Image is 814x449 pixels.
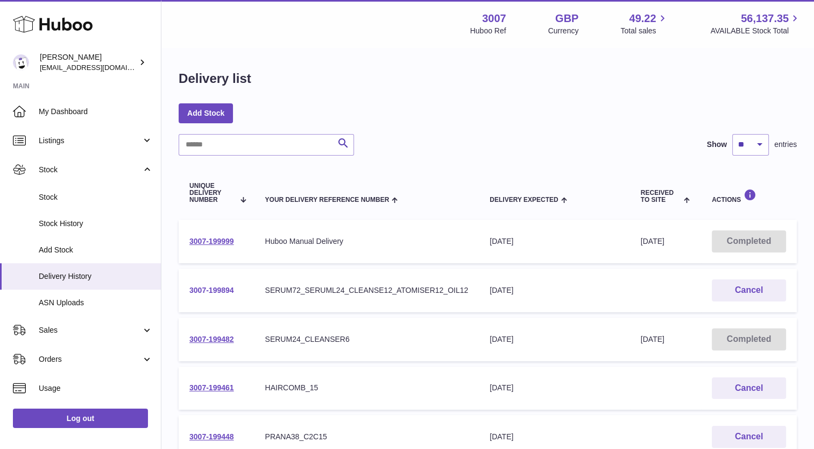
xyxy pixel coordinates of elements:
[39,354,141,364] span: Orders
[179,70,251,87] h1: Delivery list
[548,26,579,36] div: Currency
[710,26,801,36] span: AVAILABLE Stock Total
[39,383,153,394] span: Usage
[39,325,141,335] span: Sales
[555,11,578,26] strong: GBP
[39,245,153,255] span: Add Stock
[13,54,29,71] img: bevmay@maysama.com
[265,334,469,345] div: SERUM24_CLEANSER6
[39,107,153,117] span: My Dashboard
[620,11,668,36] a: 49.22 Total sales
[13,409,148,428] a: Log out
[39,136,141,146] span: Listings
[490,383,619,393] div: [DATE]
[39,271,153,282] span: Delivery History
[620,26,668,36] span: Total sales
[470,26,506,36] div: Huboo Ref
[39,165,141,175] span: Stock
[490,432,619,442] div: [DATE]
[189,383,234,392] a: 3007-199461
[189,237,234,245] a: 3007-199999
[482,11,506,26] strong: 3007
[629,11,656,26] span: 49.22
[189,286,234,294] a: 3007-199894
[189,432,234,441] a: 3007-199448
[712,377,786,399] button: Cancel
[39,192,153,202] span: Stock
[490,197,558,204] span: Delivery Expected
[707,139,727,150] label: Show
[265,285,469,296] div: SERUM72_SERUML24_CLEANSE12_ATOMISER12_OIL12
[641,237,664,245] span: [DATE]
[265,197,390,204] span: Your Delivery Reference Number
[641,335,664,343] span: [DATE]
[189,183,234,204] span: Unique Delivery Number
[40,52,137,73] div: [PERSON_NAME]
[741,11,789,26] span: 56,137.35
[179,103,233,123] a: Add Stock
[641,190,681,204] span: Received to Site
[189,335,234,343] a: 3007-199482
[39,219,153,229] span: Stock History
[710,11,801,36] a: 56,137.35 AVAILABLE Stock Total
[40,63,158,72] span: [EMAIL_ADDRESS][DOMAIN_NAME]
[712,279,786,301] button: Cancel
[490,285,619,296] div: [DATE]
[712,189,786,204] div: Actions
[490,334,619,345] div: [DATE]
[490,236,619,247] div: [DATE]
[39,298,153,308] span: ASN Uploads
[774,139,797,150] span: entries
[265,432,469,442] div: PRANA38_C2C15
[712,426,786,448] button: Cancel
[265,383,469,393] div: HAIRCOMB_15
[265,236,469,247] div: Huboo Manual Delivery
